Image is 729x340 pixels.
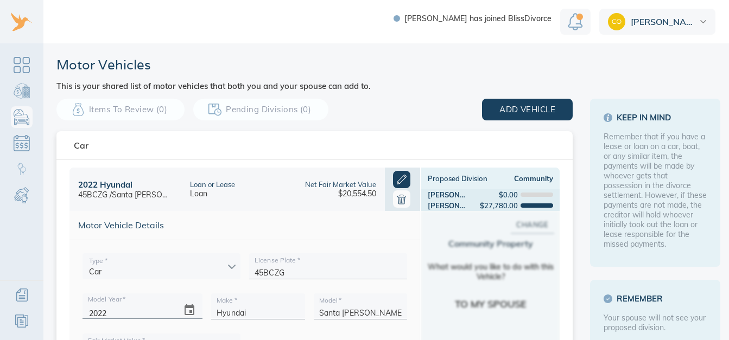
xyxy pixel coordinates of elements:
[428,174,491,183] div: Proposed Division
[56,56,371,73] h1: Motor Vehicles
[608,13,625,30] img: 5b395fa5c895e4200bdf5130dab74a0c
[338,189,376,198] div: $20,554.50
[604,132,707,249] div: Remember that if you have a lease or loan on a car, boat, or any similar item, the payments will ...
[217,297,237,304] label: Make
[604,293,707,304] span: Remember
[78,179,132,190] div: 2022 Hyundai
[700,20,707,23] img: dropdown.svg
[604,313,707,332] div: Your spouse will not see your proposed division.
[631,17,697,26] span: [PERSON_NAME]
[11,54,33,76] a: Dashboard
[604,112,707,123] span: Keep in mind
[491,174,554,183] div: Community
[568,13,583,30] img: Notification
[176,297,202,323] button: change date
[11,106,33,128] a: Personal Possessions
[480,201,518,210] div: $27,780.00
[11,158,33,180] a: Child Custody & Parenting
[56,82,371,90] h3: This is your shared list of motor vehicles that both you and your spouse can add to.
[74,140,88,151] div: Car
[482,99,573,120] button: add vehicle
[78,190,173,200] div: 45BCZG / Santa [PERSON_NAME]
[11,284,33,306] a: Additional Information
[305,180,376,189] div: Net Fair Market Value
[499,102,555,117] span: add vehicle
[11,310,33,332] a: Resources
[83,253,240,279] div: Car
[404,15,551,22] span: [PERSON_NAME] has joined BlissDivorce
[428,190,465,199] div: [PERSON_NAME]
[190,180,235,189] div: Loan or Lease
[11,184,33,206] a: Child & Spousal Support
[11,132,33,154] a: Debts & Obligations
[255,257,300,264] label: License Plate
[319,297,342,304] label: Model
[499,190,518,199] div: $0.00
[11,80,33,102] a: Bank Accounts & Investments
[428,201,465,210] div: [PERSON_NAME]
[78,220,411,231] span: Motor Vehicle Details
[692,303,718,329] iframe: Intercom live chat
[190,189,207,198] div: Loan
[88,296,125,303] label: Model Year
